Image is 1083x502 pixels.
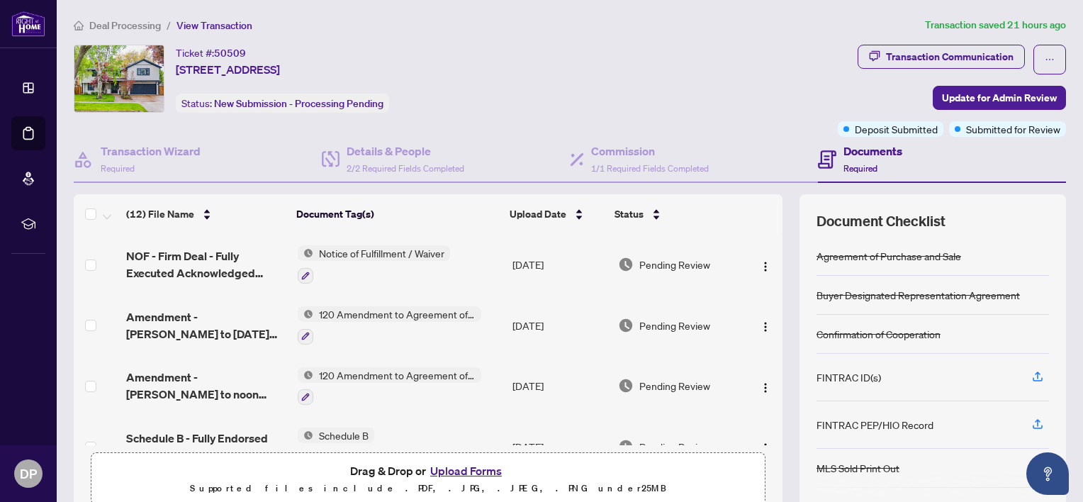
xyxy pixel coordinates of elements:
div: Ticket #: [176,45,246,61]
span: Update for Admin Review [942,87,1057,109]
td: [DATE] [507,356,613,417]
span: Amendment - [PERSON_NAME] to noon [DATE] revision - Fully endorsed [PERSON_NAME] acknowledged.pdf [126,369,286,403]
li: / [167,17,171,33]
button: Logo [754,435,777,458]
span: [STREET_ADDRESS] [176,61,280,78]
h4: Transaction Wizard [101,143,201,160]
span: Deal Processing [89,19,161,32]
span: Amendment - [PERSON_NAME] to [DATE] revision - Fully endorsed and acknowledged FINAL.pdf [126,308,286,342]
img: Document Status [618,378,634,394]
button: Status IconNotice of Fulfillment / Waiver [298,245,450,284]
img: logo [11,11,45,37]
img: Document Status [618,257,634,272]
img: Logo [760,382,771,394]
button: Upload Forms [426,462,506,480]
span: Pending Review [639,378,710,394]
button: Update for Admin Review [933,86,1066,110]
span: Notice of Fulfillment / Waiver [313,245,450,261]
div: Status: [176,94,389,113]
div: Agreement of Purchase and Sale [817,248,961,264]
span: Submitted for Review [966,121,1060,137]
img: Document Status [618,439,634,454]
span: Pending Review [639,257,710,272]
div: Buyer Designated Representation Agreement [817,287,1020,303]
img: Logo [760,261,771,272]
div: MLS Sold Print Out [817,460,899,476]
span: Schedule B [313,428,374,443]
span: Schedule B - Fully Endorsed FINAL.pdf [126,430,286,464]
div: FINTRAC ID(s) [817,369,881,385]
div: FINTRAC PEP/HIO Record [817,417,933,433]
td: [DATE] [507,416,613,477]
span: View Transaction [176,19,252,32]
span: home [74,21,84,30]
span: Pending Review [639,439,710,454]
td: [DATE] [507,295,613,356]
span: 120 Amendment to Agreement of Purchase and Sale [313,367,481,383]
button: Logo [754,253,777,276]
article: Transaction saved 21 hours ago [925,17,1066,33]
img: Status Icon [298,367,313,383]
th: Document Tag(s) [291,194,504,234]
span: Document Checklist [817,211,945,231]
span: 2/2 Required Fields Completed [347,163,464,174]
img: Document Status [618,318,634,333]
h4: Commission [591,143,709,160]
span: Upload Date [510,206,566,222]
button: Logo [754,374,777,397]
span: 120 Amendment to Agreement of Purchase and Sale [313,306,481,322]
img: Logo [760,321,771,333]
button: Status Icon120 Amendment to Agreement of Purchase and Sale [298,306,481,345]
div: Transaction Communication [886,45,1014,68]
span: Status [615,206,644,222]
th: Upload Date [504,194,610,234]
th: (12) File Name [120,194,291,234]
img: IMG-40735652_1.jpg [74,45,164,112]
span: Pending Review [639,318,710,333]
span: Deposit Submitted [855,121,938,137]
span: Drag & Drop or [350,462,506,480]
span: Required [101,163,135,174]
td: [DATE] [507,234,613,295]
h4: Details & People [347,143,464,160]
img: Status Icon [298,428,313,443]
span: (12) File Name [126,206,194,222]
div: Confirmation of Cooperation [817,326,941,342]
span: New Submission - Processing Pending [214,97,383,110]
img: Status Icon [298,245,313,261]
span: ellipsis [1045,55,1055,65]
h4: Documents [843,143,902,160]
button: Status Icon120 Amendment to Agreement of Purchase and Sale [298,367,481,406]
img: Status Icon [298,306,313,322]
button: Transaction Communication [858,45,1025,69]
span: Required [843,163,877,174]
span: NOF - Firm Deal - Fully Executed Acknowledged FINAL.pdf [126,247,286,281]
button: Open asap [1026,452,1069,495]
p: Supported files include .PDF, .JPG, .JPEG, .PNG under 25 MB [100,480,756,497]
img: Logo [760,442,771,454]
span: DP [20,464,37,484]
th: Status [609,194,741,234]
span: 50509 [214,47,246,60]
span: 1/1 Required Fields Completed [591,163,709,174]
button: Logo [754,314,777,337]
button: Status IconSchedule B [298,428,374,466]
